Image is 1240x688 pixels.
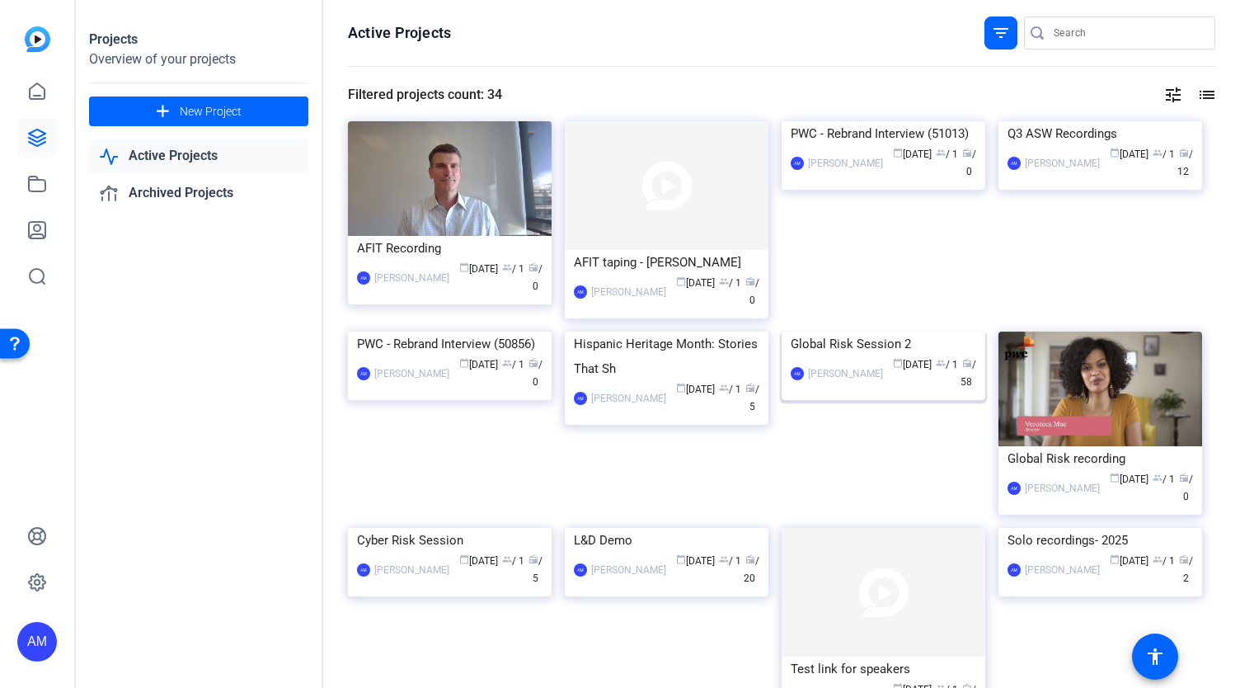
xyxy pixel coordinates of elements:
[528,359,542,388] span: / 0
[502,263,524,275] span: / 1
[719,554,729,564] span: group
[1153,555,1175,567] span: / 1
[1153,554,1162,564] span: group
[459,358,469,368] span: calendar_today
[1110,148,1120,158] span: calendar_today
[936,358,946,368] span: group
[459,555,498,567] span: [DATE]
[591,284,666,300] div: [PERSON_NAME]
[745,276,755,286] span: radio
[180,103,242,120] span: New Project
[1110,555,1148,567] span: [DATE]
[1153,148,1175,160] span: / 1
[1008,157,1021,170] div: AM
[893,148,932,160] span: [DATE]
[528,554,538,564] span: radio
[89,97,308,126] button: New Project
[1110,554,1120,564] span: calendar_today
[1008,528,1193,553] div: Solo recordings- 2025
[17,622,57,662] div: AM
[528,358,538,368] span: radio
[1195,85,1215,105] mat-icon: list
[459,263,498,275] span: [DATE]
[1008,446,1193,471] div: Global Risk recording
[719,383,729,393] span: group
[574,250,759,275] div: AFIT taping - [PERSON_NAME]
[991,23,1011,43] mat-icon: filter_list
[791,157,804,170] div: AM
[744,555,759,584] span: / 20
[1025,562,1100,578] div: [PERSON_NAME]
[962,148,976,177] span: / 0
[1177,148,1193,177] span: / 12
[574,528,759,553] div: L&D Demo
[676,554,686,564] span: calendar_today
[745,277,759,306] span: / 0
[574,392,587,405] div: AM
[459,262,469,272] span: calendar_today
[893,359,932,370] span: [DATE]
[357,236,542,261] div: AFIT Recording
[1179,554,1189,564] span: radio
[574,332,759,381] div: Hispanic Heritage Month: Stories That Sh
[808,155,883,172] div: [PERSON_NAME]
[1153,474,1175,485] span: / 1
[374,562,449,578] div: [PERSON_NAME]
[591,562,666,578] div: [PERSON_NAME]
[357,271,370,285] div: AM
[893,358,903,368] span: calendar_today
[936,148,946,158] span: group
[1179,474,1193,502] span: / 0
[791,121,976,146] div: PWC - Rebrand Interview (51013)
[1179,555,1193,584] span: / 2
[89,49,308,69] div: Overview of your projects
[89,139,308,173] a: Active Projects
[357,367,370,380] div: AM
[528,555,542,584] span: / 5
[459,359,498,370] span: [DATE]
[719,384,741,395] span: / 1
[936,148,958,160] span: / 1
[459,554,469,564] span: calendar_today
[89,30,308,49] div: Projects
[1179,148,1189,158] span: radio
[89,177,308,210] a: Archived Projects
[502,359,524,370] span: / 1
[719,277,741,289] span: / 1
[357,332,542,356] div: PWC - Rebrand Interview (50856)
[961,359,976,388] span: / 58
[791,332,976,356] div: Global Risk Session 2
[574,285,587,299] div: AM
[791,657,976,681] div: Test link for speakers
[893,148,903,158] span: calendar_today
[1110,474,1148,485] span: [DATE]
[357,528,542,553] div: Cyber Risk Session
[745,384,759,412] span: / 5
[1008,482,1021,495] div: AM
[1163,85,1183,105] mat-icon: tune
[1179,473,1189,483] span: radio
[357,563,370,577] div: AM
[676,383,686,393] span: calendar_today
[745,554,755,564] span: radio
[676,384,715,395] span: [DATE]
[153,101,173,122] mat-icon: add
[676,555,715,567] span: [DATE]
[1025,480,1100,497] div: [PERSON_NAME]
[502,554,512,564] span: group
[962,358,972,368] span: radio
[348,85,502,105] div: Filtered projects count: 34
[374,365,449,382] div: [PERSON_NAME]
[502,358,512,368] span: group
[1110,148,1148,160] span: [DATE]
[25,26,50,52] img: blue-gradient.svg
[719,276,729,286] span: group
[1008,121,1193,146] div: Q3 ASW Recordings
[1054,23,1202,43] input: Search
[676,277,715,289] span: [DATE]
[1110,473,1120,483] span: calendar_today
[528,263,542,292] span: / 0
[1153,473,1162,483] span: group
[936,359,958,370] span: / 1
[502,262,512,272] span: group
